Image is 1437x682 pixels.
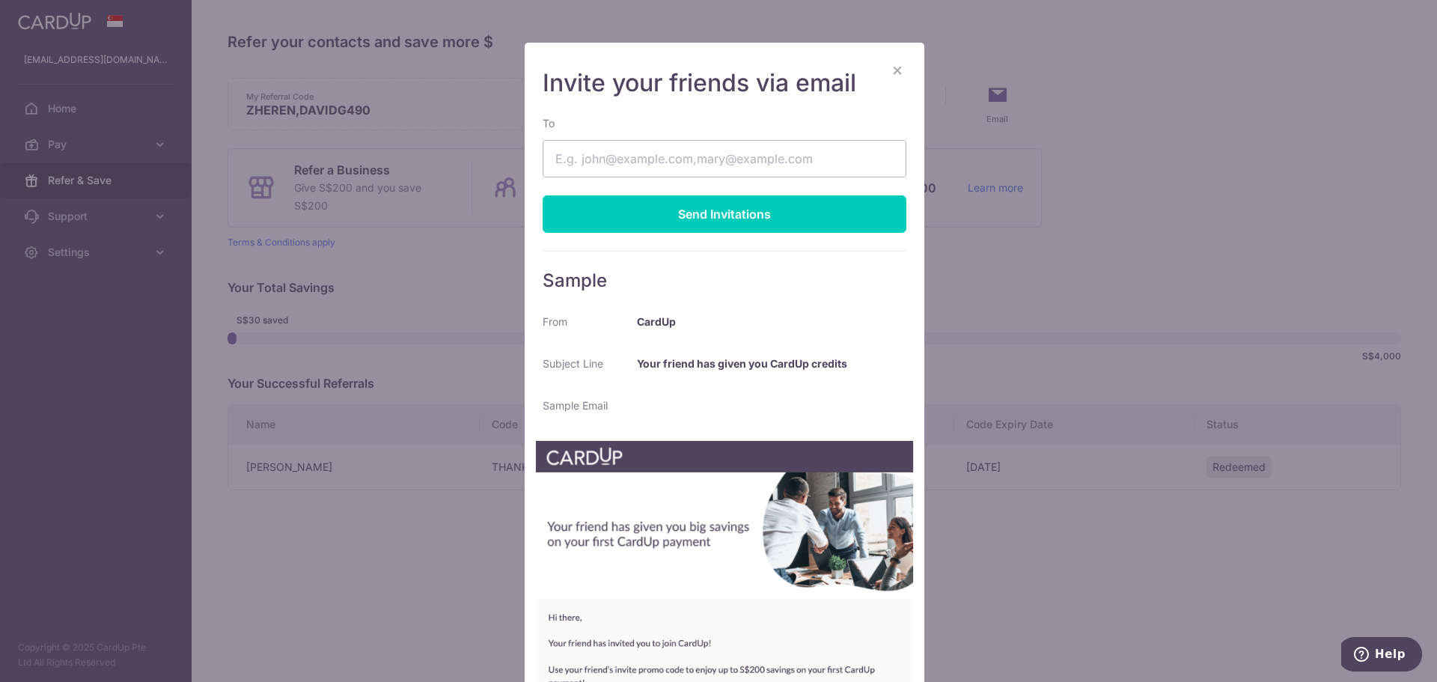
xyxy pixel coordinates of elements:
b: CardUp [637,315,676,328]
b: Your friend has given you CardUp credits [637,357,847,370]
iframe: Opens a widget where you can find more information [1341,637,1422,675]
button: × [888,61,906,79]
span: Help [34,10,64,24]
h5: Sample [543,270,906,292]
label: Subject Line [543,356,603,371]
label: Sample Email [543,398,608,413]
div: Send Invitations [543,195,906,233]
label: To [543,116,555,131]
label: From [543,314,567,329]
input: E.g. john@example.com,mary@example.com [543,140,906,177]
h4: Invite your friends via email [543,68,906,98]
